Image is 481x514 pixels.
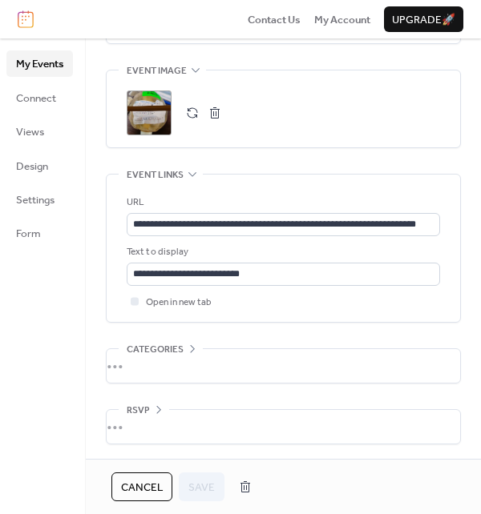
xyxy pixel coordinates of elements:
span: Settings [16,192,55,208]
a: Form [6,220,73,246]
a: Design [6,153,73,179]
span: My Events [16,56,63,72]
div: ••• [107,349,460,383]
span: Form [16,226,41,242]
div: ; [127,90,172,135]
span: Event image [127,63,187,79]
span: Views [16,124,44,140]
span: Open in new tab [146,295,212,311]
a: Views [6,118,73,144]
a: My Account [314,11,370,27]
span: Connect [16,90,56,106]
button: Upgrade🚀 [384,6,463,32]
span: Design [16,159,48,175]
span: Upgrade 🚀 [392,12,455,28]
div: ••• [107,410,460,444]
span: RSVP [127,403,150,419]
button: Cancel [111,472,172,501]
div: URL [127,195,437,211]
a: Contact Us [248,11,301,27]
a: Settings [6,187,73,212]
span: Categories [127,342,184,358]
span: Event links [127,167,184,183]
a: Connect [6,85,73,110]
span: My Account [314,12,370,28]
div: Text to display [127,244,437,260]
a: My Events [6,50,73,76]
img: logo [18,10,34,28]
span: Contact Us [248,12,301,28]
span: Cancel [121,480,163,496]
